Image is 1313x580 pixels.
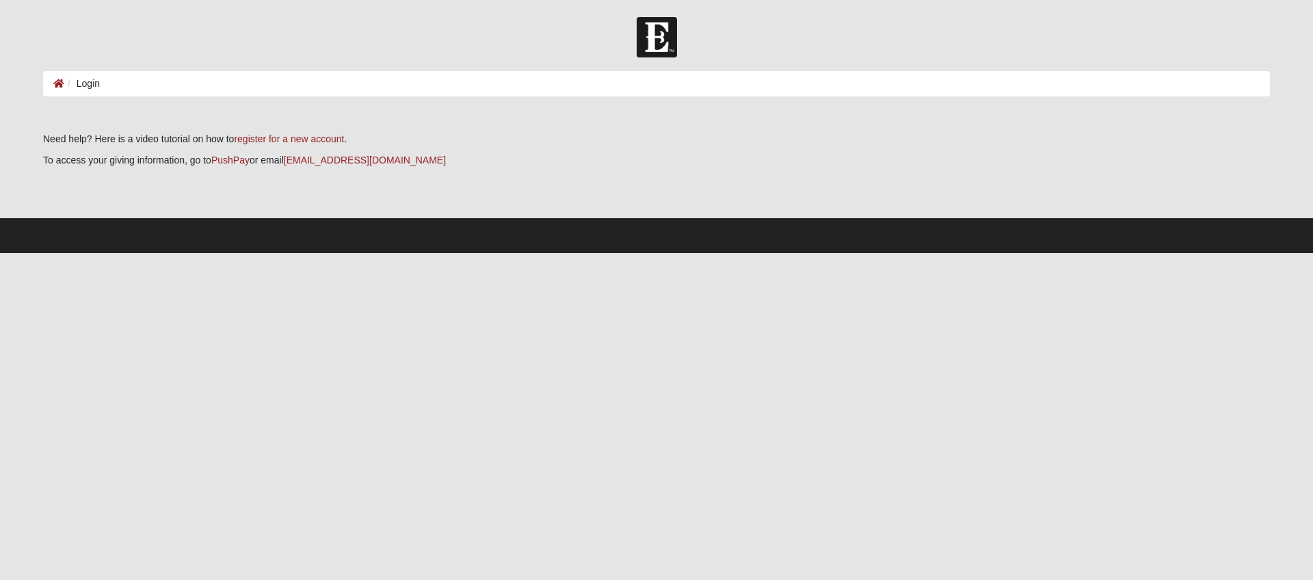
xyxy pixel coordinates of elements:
[637,17,677,57] img: Church of Eleven22 Logo
[43,132,1270,146] p: Need help? Here is a video tutorial on how to .
[284,155,446,166] a: [EMAIL_ADDRESS][DOMAIN_NAME]
[64,77,100,91] li: Login
[211,155,250,166] a: PushPay
[234,133,344,144] a: register for a new account
[43,153,1270,168] p: To access your giving information, go to or email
